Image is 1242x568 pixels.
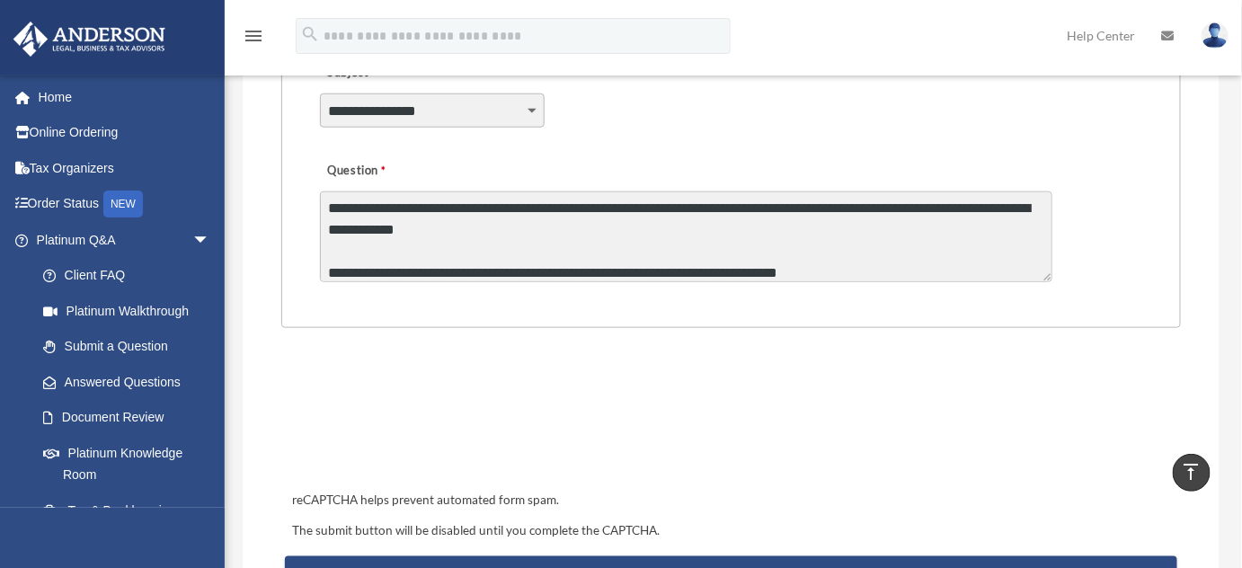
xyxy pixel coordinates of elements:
a: Answered Questions [25,364,237,400]
a: Platinum Knowledge Room [25,435,237,493]
a: Client FAQ [25,258,237,294]
a: Order StatusNEW [13,186,237,223]
div: NEW [103,191,143,217]
a: Document Review [25,400,237,436]
img: Anderson Advisors Platinum Portal [8,22,171,57]
a: Online Ordering [13,115,237,151]
iframe: reCAPTCHA [287,384,560,454]
a: Submit a Question [25,329,228,365]
label: Question [320,158,459,183]
div: The submit button will be disabled until you complete the CAPTCHA. [285,520,1176,542]
a: Platinum Walkthrough [25,293,237,329]
a: Tax & Bookkeeping Packages [25,493,237,550]
img: User Pic [1202,22,1229,49]
div: reCAPTCHA helps prevent automated form spam. [285,490,1176,511]
a: Home [13,79,237,115]
a: Platinum Q&Aarrow_drop_down [13,222,237,258]
i: menu [243,25,264,47]
a: menu [243,31,264,47]
i: search [300,24,320,44]
span: arrow_drop_down [192,222,228,259]
a: vertical_align_top [1173,454,1211,492]
i: vertical_align_top [1181,461,1202,483]
a: Tax Organizers [13,150,237,186]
